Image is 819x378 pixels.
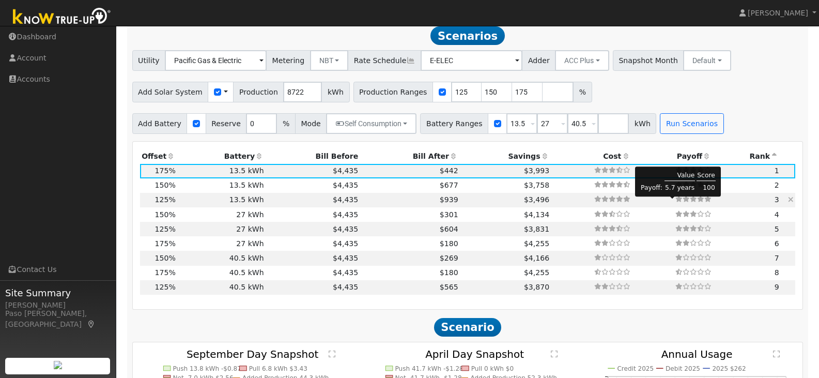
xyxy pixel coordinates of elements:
[321,82,349,102] span: kWh
[440,239,458,248] span: $180
[177,149,266,163] th: Battery
[661,348,733,360] text: Annual Usage
[430,26,504,45] span: Scenarios
[329,350,336,357] text: 
[524,210,549,219] span: $4,134
[522,50,555,71] span: Adder
[775,210,779,219] span: 4
[333,254,358,262] span: $4,435
[749,152,770,160] span: Rank
[177,164,266,178] td: 13.5 kWh
[425,348,524,360] text: April Day Snapshot
[165,50,267,71] input: Select a Utility
[613,50,684,71] span: Snapshot Month
[697,170,716,181] td: Score
[177,280,266,295] td: 40.5 kWh
[603,152,621,160] span: Cost
[748,9,808,17] span: [PERSON_NAME]
[440,167,458,175] span: $442
[140,149,178,163] th: Offset
[421,50,522,71] input: Select a Rate Schedule
[440,283,458,291] span: $565
[333,210,358,219] span: $4,435
[333,167,358,175] span: $4,435
[348,50,421,71] span: Rate Schedule
[333,239,358,248] span: $4,435
[177,266,266,280] td: 40.5 kWh
[155,268,176,277] span: 175%
[712,365,746,372] text: 2025 $262
[524,195,549,204] span: $3,496
[360,149,460,163] th: Bill After
[155,283,176,291] span: 125%
[665,170,695,181] td: Value
[555,50,609,71] button: ACC Plus
[233,82,284,102] span: Production
[471,365,514,372] text: Pull 0 kWh $0
[773,350,780,357] text: 
[434,318,502,337] span: Scenario
[524,239,549,248] span: $4,255
[326,113,416,134] button: Self Consumption
[155,210,176,219] span: 150%
[177,207,266,222] td: 27 kWh
[440,181,458,189] span: $677
[8,6,116,29] img: Know True-Up
[310,50,349,71] button: NBT
[524,254,549,262] span: $4,166
[440,254,458,262] span: $269
[775,268,779,277] span: 8
[353,82,433,102] span: Production Ranges
[440,225,458,233] span: $604
[155,225,176,233] span: 125%
[333,225,358,233] span: $4,435
[5,286,111,300] span: Site Summary
[660,113,723,134] button: Run Scenarios
[640,183,663,193] td: Payoff:
[440,195,458,204] span: $939
[440,268,458,277] span: $180
[266,149,360,163] th: Bill Before
[524,225,549,233] span: $3,831
[788,195,794,204] a: Hide scenario
[177,236,266,251] td: 27 kWh
[628,113,656,134] span: kWh
[683,50,731,71] button: Default
[333,181,358,189] span: $4,435
[333,268,358,277] span: $4,435
[155,181,176,189] span: 150%
[132,113,188,134] span: Add Battery
[5,308,111,330] div: Paso [PERSON_NAME], [GEOGRAPHIC_DATA]
[177,251,266,265] td: 40.5 kWh
[617,365,654,372] text: Credit 2025
[666,365,700,372] text: Debit 2025
[132,82,209,102] span: Add Solar System
[775,225,779,233] span: 5
[395,365,463,372] text: Push 41.7 kWh -$1.28
[775,181,779,189] span: 2
[551,350,558,357] text: 
[677,152,702,160] span: Payoff
[775,254,779,262] span: 7
[155,167,176,175] span: 175%
[177,193,266,207] td: 13.5 kWh
[177,222,266,236] td: 27 kWh
[775,283,779,291] span: 9
[187,348,319,360] text: September Day Snapshot
[524,268,549,277] span: $4,255
[440,210,458,219] span: $301
[155,239,176,248] span: 175%
[5,300,111,311] div: [PERSON_NAME]
[665,183,695,193] td: 5.7 years
[276,113,295,134] span: %
[132,50,166,71] span: Utility
[87,320,96,328] a: Map
[524,283,549,291] span: $3,870
[155,254,176,262] span: 150%
[295,113,327,134] span: Mode
[173,365,241,372] text: Push 13.8 kWh -$0.87
[775,195,779,204] span: 3
[697,183,716,193] td: 100
[524,167,549,175] span: $3,993
[775,239,779,248] span: 6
